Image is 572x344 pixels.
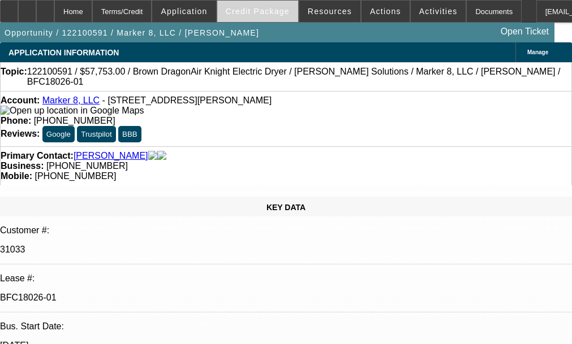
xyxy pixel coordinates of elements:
[74,151,148,161] a: [PERSON_NAME]
[42,126,75,142] button: Google
[1,95,40,105] strong: Account:
[308,7,352,16] span: Resources
[77,126,115,142] button: Trustpilot
[226,7,290,16] span: Credit Package
[8,48,119,57] span: APPLICATION INFORMATION
[266,203,306,212] span: KEY DATA
[1,129,40,138] strong: Reviews:
[217,1,298,22] button: Credit Package
[161,7,207,16] span: Application
[1,161,44,171] strong: Business:
[35,171,116,181] span: [PHONE_NUMBER]
[1,171,32,181] strong: Mobile:
[496,22,553,41] a: Open Ticket
[27,67,571,87] span: 122100591 / $57,753.00 / Brown DragonAir Knight Electric Dryer / [PERSON_NAME] Solutions / Marker...
[157,151,166,161] img: linkedin-icon.png
[46,161,128,171] span: [PHONE_NUMBER]
[411,1,466,22] button: Activities
[419,7,458,16] span: Activities
[118,126,141,142] button: BBB
[1,106,144,116] img: Open up location in Google Maps
[362,1,410,22] button: Actions
[1,106,144,115] a: View Google Maps
[5,28,259,37] span: Opportunity / 122100591 / Marker 8, LLC / [PERSON_NAME]
[148,151,157,161] img: facebook-icon.png
[527,49,548,55] span: Manage
[34,116,115,125] span: [PHONE_NUMBER]
[152,1,216,22] button: Application
[1,116,31,125] strong: Phone:
[299,1,360,22] button: Resources
[102,95,272,105] span: - [STREET_ADDRESS][PERSON_NAME]
[1,67,27,87] strong: Topic:
[1,151,74,161] strong: Primary Contact:
[370,7,401,16] span: Actions
[42,95,100,105] a: Marker 8, LLC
